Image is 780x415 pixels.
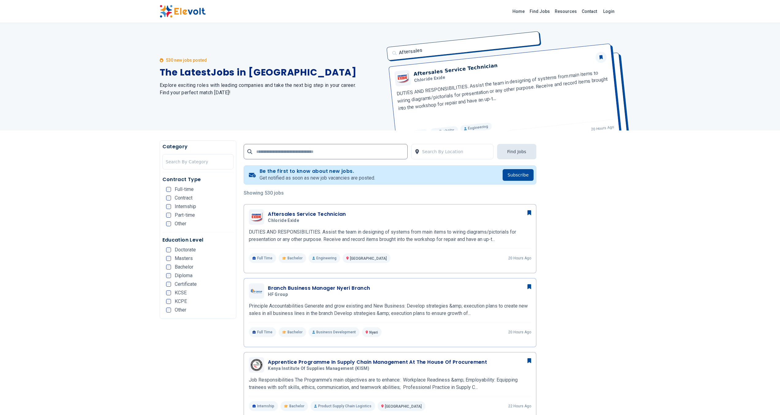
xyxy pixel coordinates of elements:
p: Product Supply Chain Logistics [310,401,375,411]
img: HF Group [250,289,263,293]
p: 20 hours ago [508,330,531,335]
span: [GEOGRAPHIC_DATA] [350,256,387,261]
span: Chloride Exide [268,218,299,223]
span: KCPE [175,299,187,304]
input: Bachelor [166,265,171,270]
h2: Explore exciting roles with leading companies and take the next big step in your career. Find you... [160,82,383,96]
p: Showing 530 jobs [244,189,536,197]
a: Contact [579,6,599,16]
span: [GEOGRAPHIC_DATA] [385,404,422,409]
a: Login [599,5,618,17]
img: Chloride Exide [250,212,263,222]
p: Full Time [249,253,276,263]
input: Contract [166,196,171,200]
button: Find Jobs [497,144,536,159]
input: Certificate [166,282,171,287]
h1: The Latest Jobs in [GEOGRAPHIC_DATA] [160,67,383,78]
span: Contract [175,196,192,200]
a: Chloride ExideAftersales Service TechnicianChloride ExideDUTIES AND RESPONSIBILITIES. Assist the ... [249,209,531,263]
input: Full-time [166,187,171,192]
button: Subscribe [503,169,534,181]
span: Kenya Institute of Supplies Management (KISM) [268,366,369,371]
span: Nyeri [369,330,378,335]
input: Doctorate [166,247,171,252]
p: 530 new jobs posted [166,57,207,63]
input: Diploma [166,273,171,278]
p: Full Time [249,327,276,337]
p: 22 hours ago [508,404,531,409]
span: Masters [175,256,193,261]
a: Kenya Institute of Supplies Management (KISM)Apprentice Programme In Supply Chain Management At T... [249,357,531,411]
a: Resources [552,6,579,16]
span: Bachelor [289,404,304,409]
a: HF GroupBranch Business Manager Nyeri BranchHF GroupPrinciple Accountabilities Generate and grow ... [249,283,531,337]
p: DUTIES AND RESPONSIBILITIES. Assist the team in designing of systems from main items to wiring di... [249,228,531,243]
h3: Aftersales Service Technician [268,211,346,218]
a: Home [510,6,527,16]
p: Internship [249,401,278,411]
input: Other [166,221,171,226]
span: KCSE [175,290,187,295]
span: Certificate [175,282,197,287]
span: Bachelor [175,265,193,270]
span: Bachelor [287,256,302,261]
span: Internship [175,204,196,209]
input: Masters [166,256,171,261]
span: Part-time [175,213,195,218]
h5: Contract Type [162,176,234,183]
p: Engineering [309,253,340,263]
img: Elevolt [160,5,206,18]
span: Diploma [175,273,192,278]
input: KCPE [166,299,171,304]
span: Doctorate [175,247,196,252]
span: Full-time [175,187,194,192]
p: 20 hours ago [508,256,531,261]
h5: Category [162,143,234,150]
p: Business Development [309,327,360,337]
h4: Be the first to know about new jobs. [260,168,375,174]
input: Part-time [166,213,171,218]
a: Find Jobs [527,6,552,16]
span: Other [175,221,186,226]
input: KCSE [166,290,171,295]
p: Job Responsibilities The Programme’s main objectives are to enhance: Workplace Readiness &amp; Em... [249,376,531,391]
p: Get notified as soon as new job vacancies are posted. [260,174,375,182]
input: Other [166,308,171,312]
p: Principle Accountabilities Generate and grow existing and New Business: Develop strategies &amp; ... [249,302,531,317]
input: Internship [166,204,171,209]
span: Bachelor [287,330,302,335]
h5: Education Level [162,236,234,244]
h3: Branch Business Manager Nyeri Branch [268,285,370,292]
span: HF Group [268,292,288,297]
span: Other [175,308,186,312]
img: Kenya Institute of Supplies Management (KISM) [250,359,263,371]
h3: Apprentice Programme In Supply Chain Management At The House Of Procurement [268,359,487,366]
